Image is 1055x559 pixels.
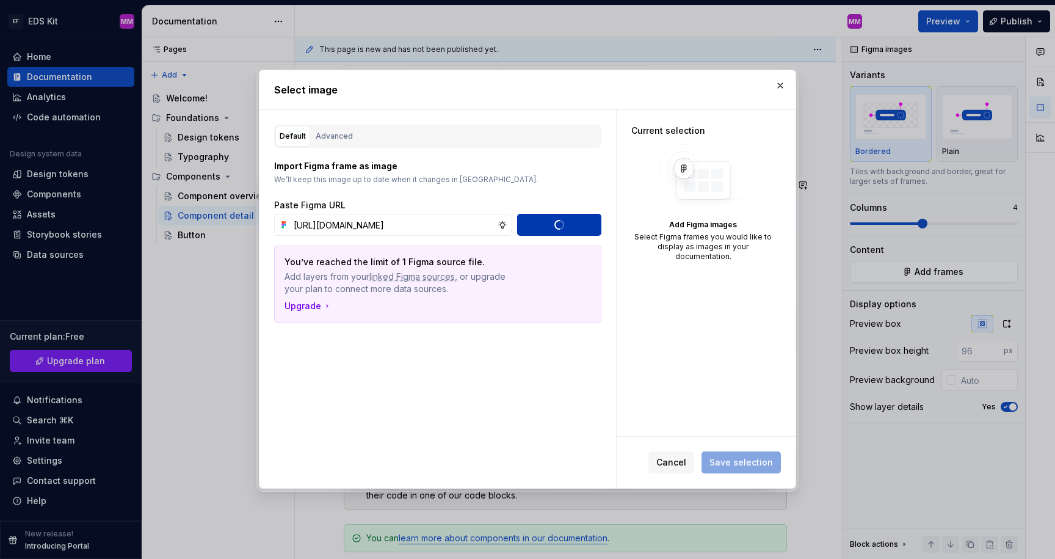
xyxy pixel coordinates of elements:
p: You’ve reached the limit of 1 Figma source file. [285,256,506,268]
div: Default [280,130,306,142]
div: Select Figma frames you would like to display as images in your documentation. [631,232,775,261]
button: Upgrade [285,300,332,312]
span: linked Figma sources [369,271,455,283]
h2: Select image [274,82,781,97]
input: https://figma.com/file... [289,214,498,236]
div: Add Figma images [631,220,775,230]
div: Advanced [316,130,353,142]
p: Add layers from your , or upgrade your plan to connect more data sources. [285,271,506,295]
label: Paste Figma URL [274,199,346,211]
span: Cancel [656,457,686,469]
p: Import Figma frame as image [274,160,601,172]
p: We’ll keep this image up to date when it changes in [GEOGRAPHIC_DATA]. [274,175,601,185]
div: Current selection [631,125,775,137]
button: Cancel [648,452,694,474]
